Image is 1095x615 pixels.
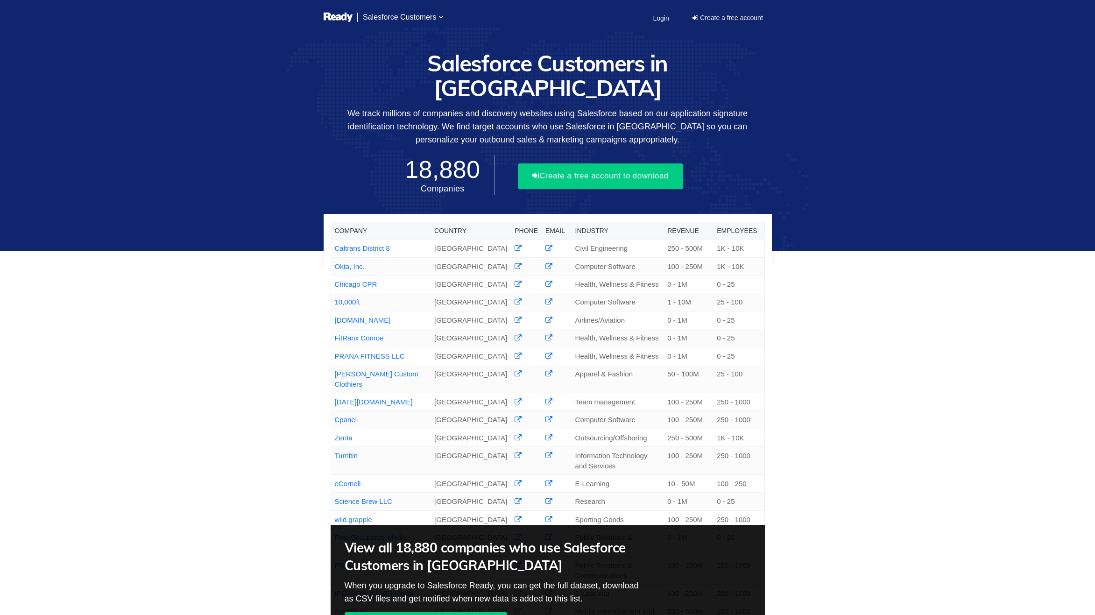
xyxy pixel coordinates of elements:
span: Companies [421,184,465,193]
td: 0 - 1M [664,311,713,329]
td: 250 - 1000 [713,510,764,528]
h2: View all 18,880 companies who use Salesforce Customers in [GEOGRAPHIC_DATA] [345,539,678,574]
td: 250 - 1000 [713,393,764,410]
td: 1 - 10M [664,293,713,311]
td: 100 - 250M [664,257,713,275]
td: 25 - 100 [713,365,764,393]
a: Caltrans District 8 [335,244,390,252]
a: 10,000ft [335,298,360,306]
td: 0 - 25 [713,493,764,510]
th: Phone [511,222,542,240]
td: [GEOGRAPHIC_DATA] [431,240,511,257]
td: Team management [572,393,664,410]
a: Login [647,6,674,30]
a: [PERSON_NAME] Custom Clothiers [335,370,418,388]
td: Research [572,493,664,510]
a: FitRanx Conroe [335,334,384,342]
td: Outsourcing/Offshoring [572,429,664,446]
td: [GEOGRAPHIC_DATA] [431,275,511,293]
td: Apparel & Fashion [572,365,664,393]
td: 1K - 10K [713,429,764,446]
a: PRANA FITNESS LLC [335,352,405,360]
a: Okta, Inc. [335,262,365,270]
th: Revenue [664,222,713,240]
td: 100 - 250M [664,510,713,528]
th: Industry [572,222,664,240]
td: 50 - 100M [664,365,713,393]
td: E-Learning [572,475,664,493]
td: 250 - 500M [664,429,713,446]
button: Create a free account to download [518,163,683,189]
td: Information Technology and Services [572,447,664,475]
td: Health, Wellness & Fitness [572,329,664,347]
td: 25 - 100 [713,293,764,311]
td: 0 - 25 [713,311,764,329]
td: 0 - 1M [664,329,713,347]
td: Computer Software [572,257,664,275]
td: 0 - 1M [664,275,713,293]
td: 100 - 250 [713,475,764,493]
td: [GEOGRAPHIC_DATA] [431,365,511,393]
td: [GEOGRAPHIC_DATA] [431,257,511,275]
td: 250 - 500M [664,240,713,257]
td: 0 - 25 [713,329,764,347]
td: 250 - 1000 [713,447,764,475]
span: 18,880 [405,156,480,183]
th: Employees [713,222,764,240]
td: [GEOGRAPHIC_DATA] [431,293,511,311]
a: Zenta [335,434,353,442]
a: Create a free account [686,10,770,25]
td: 0 - 1M [664,493,713,510]
a: [DATE][DOMAIN_NAME] [335,398,413,406]
th: Email [542,222,572,240]
td: [GEOGRAPHIC_DATA] [431,447,511,475]
td: [GEOGRAPHIC_DATA] [431,475,511,493]
td: 10 - 50M [664,475,713,493]
td: [GEOGRAPHIC_DATA] [431,311,511,329]
h1: Salesforce Customers in [GEOGRAPHIC_DATA] [324,51,772,100]
a: Turnitin [335,452,358,459]
td: 0 - 25 [713,347,764,365]
td: 100 - 250M [664,447,713,475]
td: 100 - 250M [664,393,713,410]
td: 1K - 10K [713,257,764,275]
td: Airlines/Aviation [572,311,664,329]
td: Computer Software [572,411,664,429]
a: eCornell [335,480,361,488]
td: [GEOGRAPHIC_DATA] [431,329,511,347]
th: Company [331,222,431,240]
a: Chicago CPR [335,280,377,288]
a: Cpanel [335,416,357,424]
td: Computer Software [572,293,664,311]
td: Health, Wellness & Fitness [572,275,664,293]
a: wild grapple [335,516,372,523]
td: 0 - 1M [664,347,713,365]
td: 100 - 250M [664,411,713,429]
td: 250 - 1000 [713,411,764,429]
th: Country [431,222,511,240]
td: 1K - 10K [713,240,764,257]
td: [GEOGRAPHIC_DATA] [431,493,511,510]
td: [GEOGRAPHIC_DATA] [431,347,511,365]
img: logo [324,12,353,23]
td: [GEOGRAPHIC_DATA] [431,411,511,429]
span: Login [653,14,669,22]
td: Sporting Goods [572,510,664,528]
td: [GEOGRAPHIC_DATA] [431,429,511,446]
p: We track millions of companies and discovery websites using Salesforce based on our application s... [324,107,772,146]
td: 0 - 25 [713,275,764,293]
td: [GEOGRAPHIC_DATA] [431,510,511,528]
a: Science Brew LLC [335,497,392,505]
td: Health, Wellness & Fitness [572,347,664,365]
a: Salesforce Customers [357,5,449,30]
td: [GEOGRAPHIC_DATA] [431,393,511,410]
td: Civil Engineering [572,240,664,257]
a: [DOMAIN_NAME] [335,316,391,324]
span: Salesforce Customers [363,13,436,21]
